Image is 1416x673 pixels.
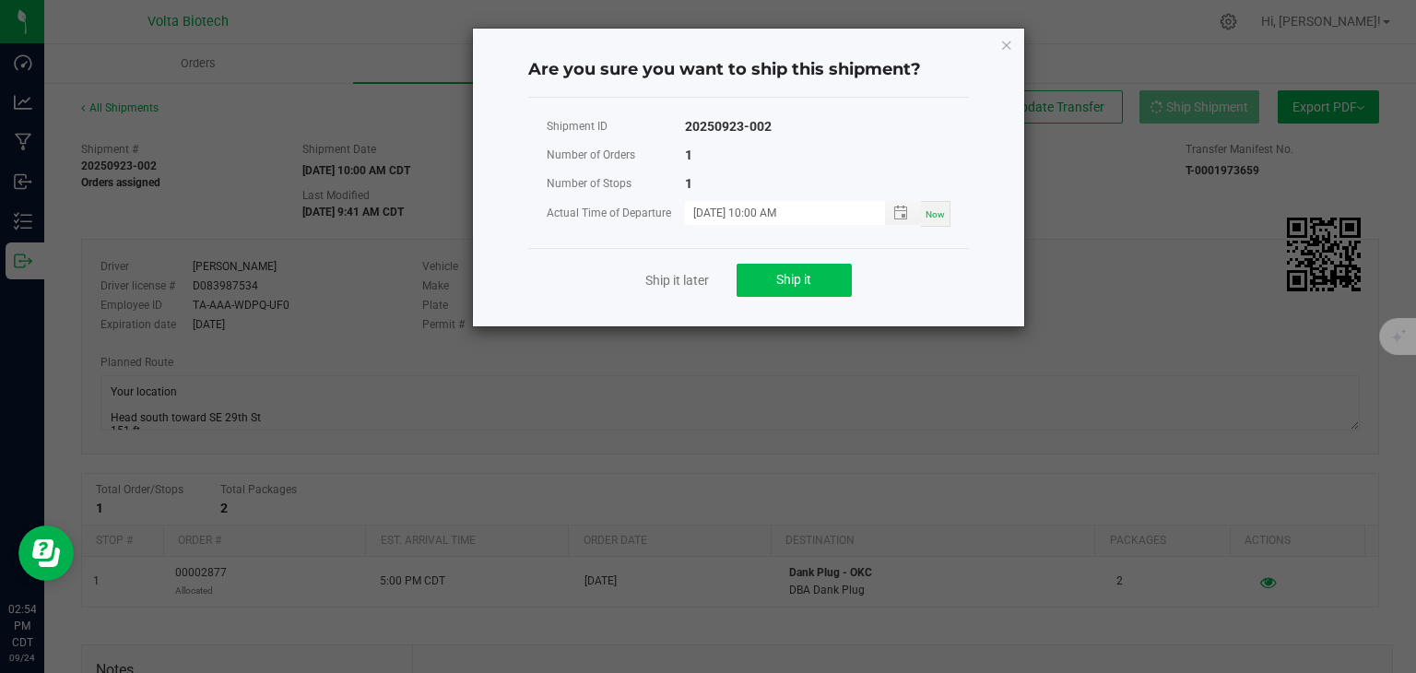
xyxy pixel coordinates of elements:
div: 20250923-002 [685,115,772,138]
input: MM/dd/yyyy HH:MM a [685,201,866,224]
span: Now [926,209,945,219]
span: Toggle popup [885,201,921,224]
div: Shipment ID [547,115,685,138]
button: Ship it [737,264,852,297]
iframe: Resource center [18,525,74,581]
div: 1 [685,144,692,167]
div: Number of Orders [547,144,685,167]
a: Ship it later [645,271,709,289]
div: Number of Stops [547,172,685,195]
div: 1 [685,172,692,195]
h4: Are you sure you want to ship this shipment? [528,58,969,82]
span: Ship it [776,272,811,287]
div: Actual Time of Departure [547,202,685,225]
button: Close [1000,33,1013,55]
